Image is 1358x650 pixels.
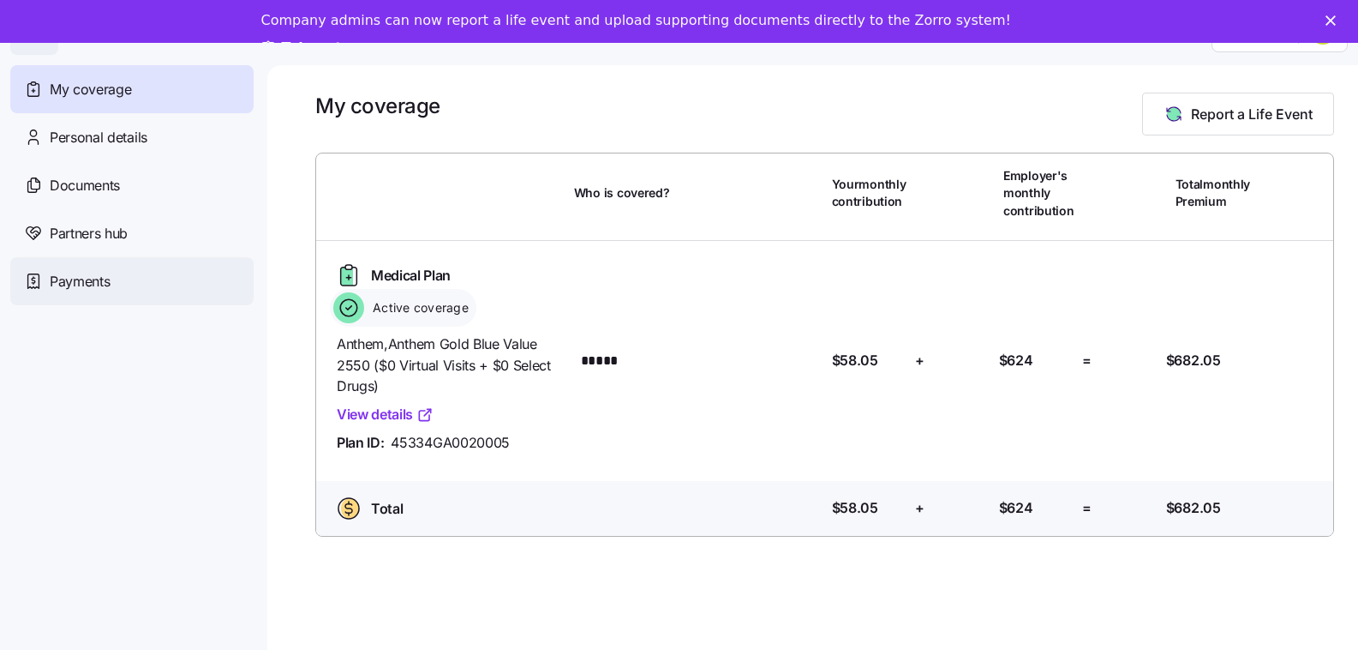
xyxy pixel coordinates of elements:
span: = [1082,350,1092,371]
span: Active coverage [368,299,469,316]
h1: My coverage [315,93,440,119]
span: Partners hub [50,223,128,244]
a: Payments [10,257,254,305]
span: Plan ID: [337,432,384,454]
a: My coverage [10,65,254,113]
span: My coverage [50,79,131,100]
a: Documents [10,161,254,209]
span: Report a Life Event [1191,104,1313,124]
span: $624 [999,350,1033,371]
a: Personal details [10,113,254,161]
span: $682.05 [1166,497,1221,519]
div: Close [1325,15,1343,26]
span: Medical Plan [371,265,451,286]
span: Personal details [50,127,147,148]
span: Anthem , Anthem Gold Blue Value 2550 ($0 Virtual Visits + $0 Select Drugs) [337,334,560,397]
a: View details [337,404,434,425]
span: Documents [50,175,120,196]
span: $58.05 [832,497,878,519]
span: Total monthly Premium [1176,176,1251,211]
span: Total [371,498,403,520]
span: $682.05 [1166,350,1221,371]
span: Payments [50,271,110,292]
span: $624 [999,497,1033,519]
span: 45334GA0020005 [391,432,510,454]
span: Your monthly contribution [832,176,906,211]
span: = [1082,497,1092,519]
a: Partners hub [10,209,254,257]
span: Who is covered? [574,184,670,202]
span: + [915,350,924,371]
div: Company admins can now report a life event and upload supporting documents directly to the Zorro ... [261,12,1011,29]
span: + [915,497,924,519]
a: Take a tour [261,39,368,58]
button: Report a Life Event [1142,93,1334,135]
span: $58.05 [832,350,878,371]
span: Employer's monthly contribution [1003,167,1075,220]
